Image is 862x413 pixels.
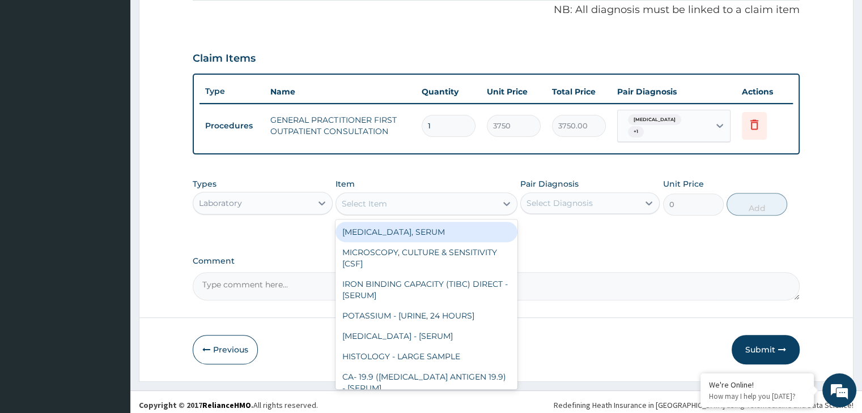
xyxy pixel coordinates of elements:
label: Item [336,178,355,190]
th: Total Price [546,80,612,103]
th: Name [265,80,415,103]
p: NB: All diagnosis must be linked to a claim item [193,3,799,18]
label: Types [193,179,216,189]
span: [MEDICAL_DATA] [628,114,681,126]
div: POTASSIUM - [URINE, 24 HOURS] [336,306,517,326]
div: [MEDICAL_DATA], SERUM [336,222,517,242]
td: GENERAL PRACTITIONER FIRST OUTPATIENT CONSULTATION [265,109,415,143]
div: IRON BINDING CAPACITY (TIBC) DIRECT - [SERUM] [336,274,517,306]
img: d_794563401_company_1708531726252_794563401 [21,57,46,85]
label: Unit Price [663,178,704,190]
label: Comment [193,256,799,266]
strong: Copyright © 2017 . [139,400,253,410]
button: Submit [732,335,800,364]
div: [MEDICAL_DATA] - [SERUM] [336,326,517,346]
th: Type [199,81,265,102]
th: Unit Price [481,80,546,103]
label: Pair Diagnosis [520,178,579,190]
div: Laboratory [199,197,242,209]
div: HISTOLOGY - LARGE SAMPLE [336,346,517,367]
p: How may I help you today? [709,392,805,401]
div: We're Online! [709,380,805,390]
div: Redefining Heath Insurance in [GEOGRAPHIC_DATA] using Telemedicine and Data Science! [554,399,853,411]
div: Select Item [342,198,387,209]
a: RelianceHMO [202,400,251,410]
th: Quantity [416,80,481,103]
div: Chat with us now [59,63,190,78]
div: Minimize live chat window [186,6,213,33]
button: Previous [193,335,258,364]
button: Add [727,193,787,216]
th: Actions [736,80,793,103]
span: We're online! [66,131,156,245]
div: CA- 19.9 ([MEDICAL_DATA] ANTIGEN 19.9) - [SERUM] [336,367,517,398]
h3: Claim Items [193,53,256,65]
td: Procedures [199,115,265,136]
div: MICROSCOPY, CULTURE & SENSITIVITY [CSF] [336,242,517,274]
div: Select Diagnosis [526,197,593,209]
textarea: Type your message and hit 'Enter' [6,285,216,325]
th: Pair Diagnosis [612,80,736,103]
span: + 1 [628,126,644,137]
